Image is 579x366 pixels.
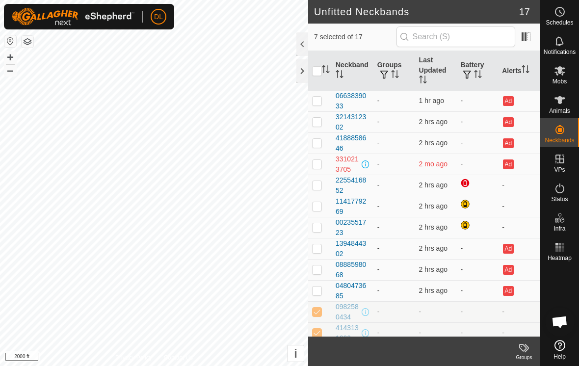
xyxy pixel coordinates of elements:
span: Infra [553,226,565,232]
div: 3310213705 [336,154,360,175]
div: 0982580434 [336,302,360,322]
h2: Unfitted Neckbands [314,6,519,18]
td: - [373,259,415,280]
span: 25 Sep 2025 at 10:15 am [419,287,447,294]
span: Help [553,354,566,360]
td: - [456,111,498,132]
td: - [373,238,415,259]
td: - [498,175,540,196]
p-sorticon: Activate to sort [522,67,529,75]
span: DL [154,12,163,22]
td: - [498,217,540,238]
div: 3214312302 [336,112,369,132]
p-sorticon: Activate to sort [391,72,399,79]
button: + [4,52,16,63]
div: 1141779269 [336,196,369,217]
a: Privacy Policy [115,353,152,362]
a: Help [540,336,579,364]
span: 25 Sep 2025 at 10:06 am [419,223,447,231]
span: - [419,308,421,315]
td: - [456,301,498,322]
th: Battery [456,51,498,91]
td: - [456,259,498,280]
span: VPs [554,167,565,173]
p-sorticon: Activate to sort [474,72,482,79]
td: - [456,322,498,343]
div: 0023551723 [336,217,369,238]
button: i [288,345,304,362]
span: - [419,329,421,337]
span: 25 Sep 2025 at 10:15 am [419,265,447,273]
div: Groups [508,354,540,361]
th: Last Updated [415,51,457,91]
td: - [373,217,415,238]
span: Neckbands [545,137,574,143]
td: - [456,132,498,154]
td: - [373,90,415,111]
div: 0480473685 [336,281,369,301]
span: 25 Sep 2025 at 10:06 am [419,181,447,189]
span: i [294,347,297,360]
span: 25 Sep 2025 at 10:16 am [419,118,447,126]
button: Ad [503,286,514,296]
th: Groups [373,51,415,91]
div: 0888598068 [336,260,369,280]
button: Ad [503,138,514,148]
span: Notifications [544,49,576,55]
button: Reset Map [4,35,16,47]
td: - [373,111,415,132]
button: – [4,64,16,76]
input: Search (S) [396,26,515,47]
td: - [498,196,540,217]
div: 2255416852 [336,175,369,196]
td: - [498,301,540,322]
p-sorticon: Activate to sort [322,67,330,75]
span: 25 Sep 2025 at 10:06 am [419,202,447,210]
span: Schedules [546,20,573,26]
span: Animals [549,108,570,114]
div: 4188858646 [336,133,369,154]
span: Status [551,196,568,202]
button: Ad [503,265,514,275]
div: Open chat [545,307,575,337]
td: - [373,154,415,175]
td: - [456,238,498,259]
td: - [456,154,498,175]
td: - [373,132,415,154]
button: Ad [503,159,514,169]
span: 7 selected of 17 [314,32,396,42]
div: 0663839033 [336,91,369,111]
span: 17 [519,4,530,19]
span: 25 Sep 2025 at 10:15 am [419,244,447,252]
p-sorticon: Activate to sort [419,77,427,85]
button: Ad [503,96,514,106]
img: Gallagher Logo [12,8,134,26]
div: 1394844302 [336,238,369,259]
td: - [456,280,498,301]
span: 3 Jul 2025 at 7:26 am [419,160,447,168]
div: 4143131600 [336,323,360,343]
td: - [373,301,415,322]
span: 25 Sep 2025 at 10:16 am [419,139,447,147]
td: - [373,280,415,301]
a: Contact Us [164,353,193,362]
span: Mobs [553,78,567,84]
td: - [498,322,540,343]
button: Ad [503,244,514,254]
td: - [456,90,498,111]
td: - [373,322,415,343]
td: - [373,175,415,196]
p-sorticon: Activate to sort [336,72,343,79]
td: - [373,196,415,217]
span: 25 Sep 2025 at 10:25 am [419,97,444,105]
th: Alerts [498,51,540,91]
span: Heatmap [548,255,572,261]
button: Map Layers [22,36,33,48]
button: Ad [503,117,514,127]
th: Neckband [332,51,373,91]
